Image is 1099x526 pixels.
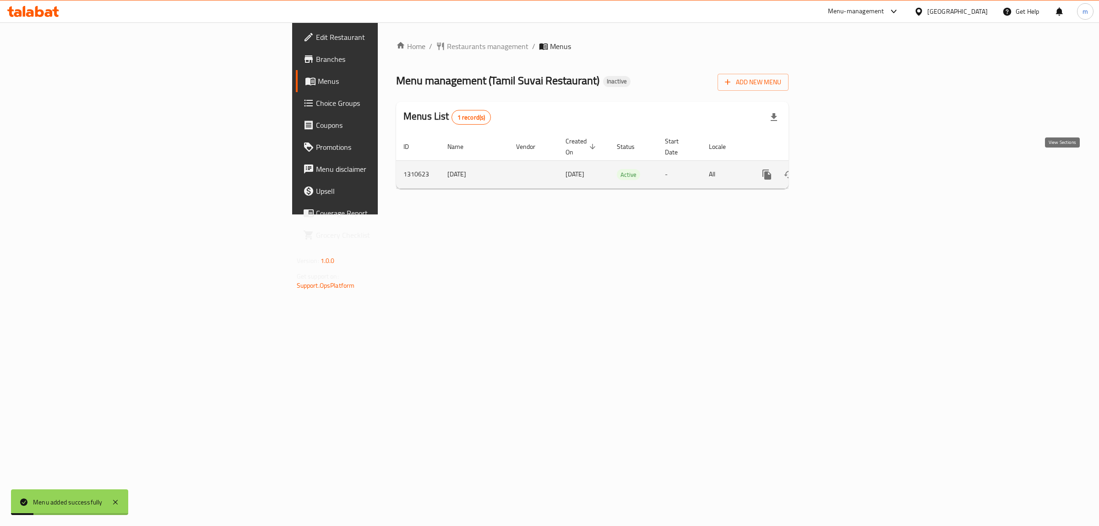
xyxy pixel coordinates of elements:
[665,136,691,158] span: Start Date
[296,26,476,48] a: Edit Restaurant
[396,70,599,91] span: Menu management ( Tamil Suvai Restaurant )
[718,74,789,91] button: Add New Menu
[296,92,476,114] a: Choice Groups
[927,6,988,16] div: [GEOGRAPHIC_DATA]
[550,41,571,52] span: Menus
[316,32,468,43] span: Edit Restaurant
[603,76,631,87] div: Inactive
[296,70,476,92] a: Menus
[296,224,476,246] a: Grocery Checklist
[725,77,781,88] span: Add New Menu
[403,110,491,125] h2: Menus List
[316,142,468,153] span: Promotions
[658,160,702,188] td: -
[566,136,598,158] span: Created On
[756,164,778,186] button: more
[296,202,476,224] a: Coverage Report
[447,141,475,152] span: Name
[603,77,631,85] span: Inactive
[316,120,468,131] span: Coupons
[396,41,789,52] nav: breadcrumb
[436,41,528,52] a: Restaurants management
[617,141,647,152] span: Status
[296,158,476,180] a: Menu disclaimer
[566,168,584,180] span: [DATE]
[316,186,468,197] span: Upsell
[532,41,535,52] li: /
[702,160,749,188] td: All
[396,133,851,189] table: enhanced table
[1083,6,1088,16] span: m
[749,133,851,161] th: Actions
[316,208,468,219] span: Coverage Report
[316,98,468,109] span: Choice Groups
[403,141,421,152] span: ID
[321,255,335,267] span: 1.0.0
[316,230,468,241] span: Grocery Checklist
[297,255,319,267] span: Version:
[452,110,491,125] div: Total records count
[297,270,339,282] span: Get support on:
[763,106,785,128] div: Export file
[316,164,468,175] span: Menu disclaimer
[452,113,491,122] span: 1 record(s)
[709,141,738,152] span: Locale
[447,41,528,52] span: Restaurants management
[316,54,468,65] span: Branches
[297,279,355,291] a: Support.OpsPlatform
[828,6,884,17] div: Menu-management
[296,180,476,202] a: Upsell
[33,497,103,507] div: Menu added successfully
[296,48,476,70] a: Branches
[296,136,476,158] a: Promotions
[318,76,468,87] span: Menus
[296,114,476,136] a: Coupons
[516,141,547,152] span: Vendor
[617,170,640,180] span: Active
